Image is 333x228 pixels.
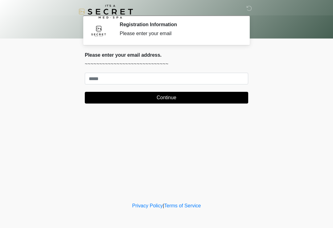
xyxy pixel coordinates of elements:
[164,203,201,208] a: Terms of Service
[85,92,248,104] button: Continue
[120,30,239,37] div: Please enter your email
[89,22,108,40] img: Agent Avatar
[85,60,248,68] p: ~~~~~~~~~~~~~~~~~~~~~~~~~~~~~
[132,203,163,208] a: Privacy Policy
[120,22,239,27] h2: Registration Information
[79,5,133,18] img: It's A Secret Med Spa Logo
[163,203,164,208] a: |
[85,52,248,58] h2: Please enter your email address.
